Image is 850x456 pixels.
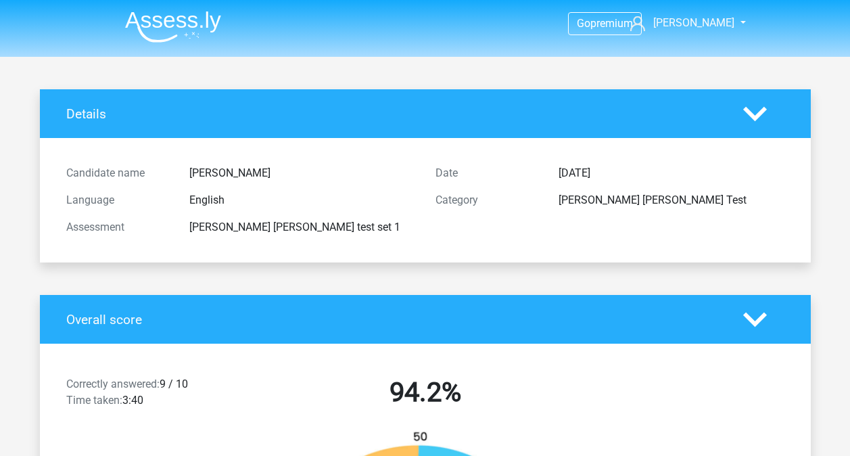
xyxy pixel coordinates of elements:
[66,378,160,390] span: Correctly answered:
[125,11,221,43] img: Assessly
[66,312,723,327] h4: Overall score
[653,16,734,29] span: [PERSON_NAME]
[66,394,122,407] span: Time taken:
[56,192,179,208] div: Language
[548,192,795,208] div: [PERSON_NAME] [PERSON_NAME] Test
[425,165,548,181] div: Date
[56,219,179,235] div: Assessment
[56,165,179,181] div: Candidate name
[625,15,736,31] a: [PERSON_NAME]
[56,376,241,414] div: 9 / 10 3:40
[577,17,590,30] span: Go
[179,192,425,208] div: English
[251,376,600,409] h2: 94.2%
[425,192,548,208] div: Category
[66,106,723,122] h4: Details
[179,219,425,235] div: [PERSON_NAME] [PERSON_NAME] test set 1
[590,17,633,30] span: premium
[569,14,641,32] a: Gopremium
[179,165,425,181] div: [PERSON_NAME]
[548,165,795,181] div: [DATE]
